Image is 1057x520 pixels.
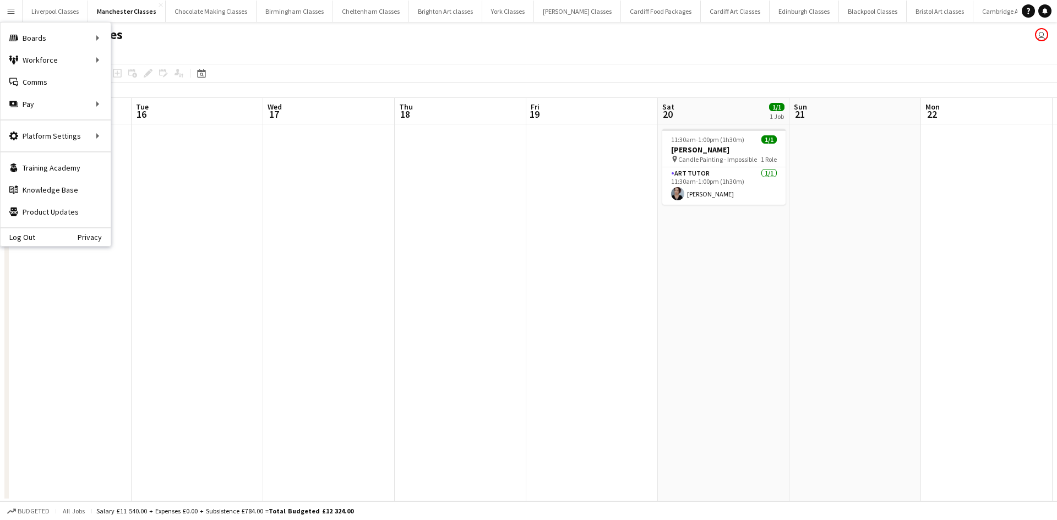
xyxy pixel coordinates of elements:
span: 1 Role [761,155,777,163]
span: 22 [924,108,940,121]
h3: [PERSON_NAME] [662,145,786,155]
a: Training Academy [1,157,111,179]
app-job-card: 11:30am-1:00pm (1h30m)1/1[PERSON_NAME] Candle Painting - Impossible1 RoleArt Tutor1/111:30am-1:00... [662,129,786,205]
button: [PERSON_NAME] Classes [534,1,621,22]
div: Workforce [1,49,111,71]
div: Boards [1,27,111,49]
span: Mon [925,102,940,112]
span: Wed [268,102,282,112]
button: Cambridge Art Classes [973,1,1054,22]
button: York Classes [482,1,534,22]
button: Brighton Art classes [409,1,482,22]
button: Edinburgh Classes [770,1,839,22]
button: Budgeted [6,505,51,517]
div: 1 Job [770,112,784,121]
button: Manchester Classes [88,1,166,22]
app-card-role: Art Tutor1/111:30am-1:00pm (1h30m)[PERSON_NAME] [662,167,786,205]
button: Birmingham Classes [257,1,333,22]
a: Privacy [78,233,111,242]
a: Log Out [1,233,35,242]
button: Cheltenham Classes [333,1,409,22]
a: Product Updates [1,201,111,223]
span: 1/1 [761,135,777,144]
span: Tue [136,102,149,112]
span: Sat [662,102,674,112]
a: Knowledge Base [1,179,111,201]
button: Cardiff Food Packages [621,1,701,22]
span: Fri [531,102,540,112]
a: Comms [1,71,111,93]
button: Blackpool Classes [839,1,907,22]
button: Cardiff Art Classes [701,1,770,22]
span: 21 [792,108,807,121]
app-user-avatar: VOSH Limited [1035,28,1048,41]
span: 19 [529,108,540,121]
span: All jobs [61,507,87,515]
span: Sun [794,102,807,112]
span: 16 [134,108,149,121]
span: 20 [661,108,674,121]
div: Salary £11 540.00 + Expenses £0.00 + Subsistence £784.00 = [96,507,353,515]
button: Bristol Art classes [907,1,973,22]
div: Pay [1,93,111,115]
span: 17 [266,108,282,121]
span: 11:30am-1:00pm (1h30m) [671,135,744,144]
span: Candle Painting - Impossible [678,155,757,163]
button: Chocolate Making Classes [166,1,257,22]
span: 18 [397,108,413,121]
div: Platform Settings [1,125,111,147]
span: Total Budgeted £12 324.00 [269,507,353,515]
span: Budgeted [18,507,50,515]
button: Liverpool Classes [23,1,88,22]
span: Thu [399,102,413,112]
span: 1/1 [769,103,784,111]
